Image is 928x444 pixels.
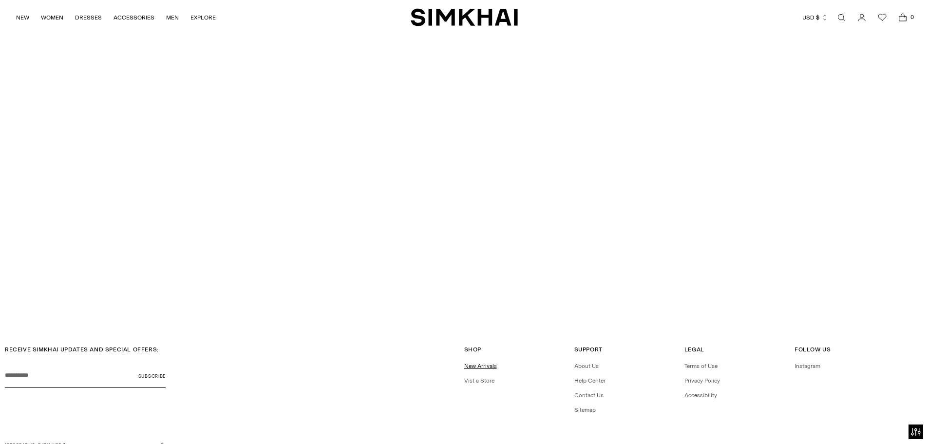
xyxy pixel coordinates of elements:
[872,8,892,27] a: Wishlist
[574,392,604,399] a: Contact Us
[574,363,599,369] a: About Us
[75,7,102,28] a: DRESSES
[684,346,704,353] span: Legal
[574,346,603,353] span: Support
[114,7,154,28] a: ACCESSORIES
[684,377,720,384] a: Privacy Policy
[893,8,912,27] a: Open cart modal
[684,363,718,369] a: Terms of Use
[574,377,606,384] a: Help Center
[41,7,63,28] a: WOMEN
[832,8,851,27] a: Open search modal
[190,7,216,28] a: EXPLORE
[436,288,492,298] a: SPRING 2026 SHOW
[5,346,159,353] span: RECEIVE SIMKHAI UPDATES AND SPECIAL OFFERS:
[908,13,916,21] span: 0
[16,7,29,28] a: NEW
[166,7,179,28] a: MEN
[464,363,497,369] a: New Arrivals
[436,288,492,295] span: SPRING 2026 SHOW
[684,392,717,399] a: Accessibility
[795,363,820,369] a: Instagram
[138,364,166,388] button: Subscribe
[411,8,518,27] a: SIMKHAI
[852,8,871,27] a: Go to the account page
[574,406,596,413] a: Sitemap
[795,346,831,353] span: Follow Us
[464,346,481,353] span: Shop
[802,7,828,28] button: USD $
[464,377,494,384] a: Vist a Store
